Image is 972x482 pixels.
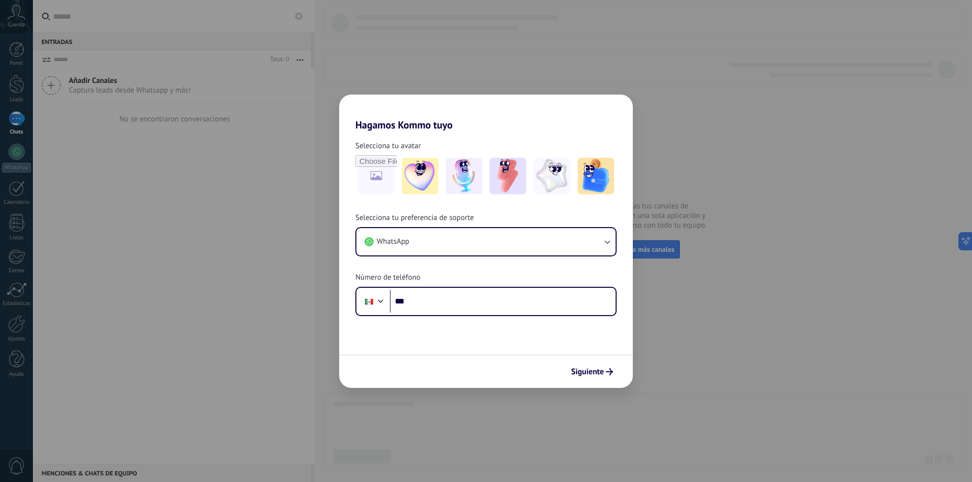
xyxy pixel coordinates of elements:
span: Selecciona tu preferencia de soporte [355,213,474,223]
span: Siguiente [571,368,604,375]
img: -5.jpeg [578,158,614,194]
span: Número de teléfono [355,273,420,283]
img: -2.jpeg [446,158,482,194]
span: WhatsApp [377,237,409,247]
span: Selecciona tu avatar [355,141,421,151]
h2: Hagamos Kommo tuyo [339,95,633,131]
button: Siguiente [566,363,618,380]
img: -4.jpeg [534,158,570,194]
img: -1.jpeg [402,158,438,194]
button: WhatsApp [356,228,616,255]
img: -3.jpeg [490,158,526,194]
div: Mexico: + 52 [359,291,379,312]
